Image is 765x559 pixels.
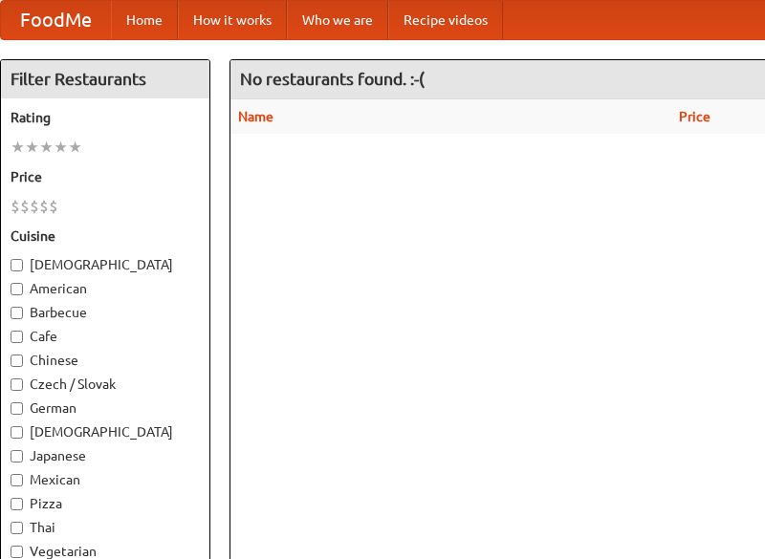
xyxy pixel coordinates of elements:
li: ★ [54,137,68,158]
h5: Cuisine [11,226,200,246]
label: Chinese [11,351,200,370]
label: Barbecue [11,303,200,322]
input: American [11,283,23,295]
li: ★ [25,137,39,158]
input: Cafe [11,331,23,343]
label: [DEMOGRAPHIC_DATA] [11,255,200,274]
label: American [11,279,200,298]
label: Mexican [11,470,200,489]
input: Barbecue [11,307,23,319]
label: Pizza [11,494,200,513]
label: [DEMOGRAPHIC_DATA] [11,422,200,441]
li: ★ [68,137,82,158]
input: German [11,402,23,415]
li: $ [49,196,58,217]
input: Vegetarian [11,546,23,558]
label: Cafe [11,327,200,346]
a: How it works [178,1,287,39]
li: $ [30,196,39,217]
input: Chinese [11,355,23,367]
h4: Filter Restaurants [1,60,209,98]
a: Price [679,109,710,124]
li: $ [20,196,30,217]
a: Name [238,109,273,124]
input: [DEMOGRAPHIC_DATA] [11,259,23,271]
label: Thai [11,518,200,537]
a: Home [111,1,178,39]
label: Japanese [11,446,200,465]
ng-pluralize: No restaurants found. :-( [240,70,425,88]
input: Japanese [11,450,23,462]
h5: Rating [11,108,200,127]
input: Thai [11,522,23,534]
li: ★ [39,137,54,158]
a: Who we are [287,1,388,39]
input: Pizza [11,498,23,510]
input: Czech / Slovak [11,378,23,391]
input: [DEMOGRAPHIC_DATA] [11,426,23,439]
input: Mexican [11,474,23,486]
li: ★ [11,137,25,158]
label: Czech / Slovak [11,375,200,394]
li: $ [39,196,49,217]
a: FoodMe [1,1,111,39]
h5: Price [11,167,200,186]
label: German [11,398,200,418]
a: Recipe videos [388,1,503,39]
li: $ [11,196,20,217]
